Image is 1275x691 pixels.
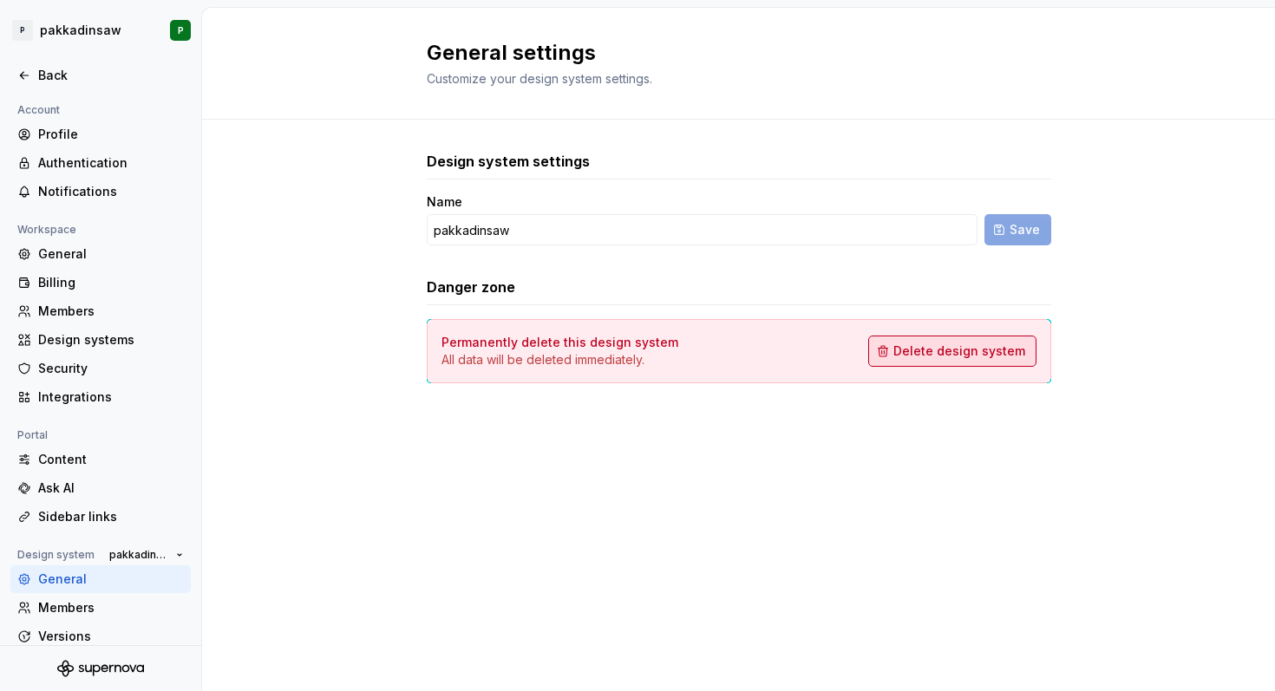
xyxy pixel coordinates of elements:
[893,342,1025,360] span: Delete design system
[38,245,184,263] div: General
[10,446,191,473] a: Content
[38,508,184,525] div: Sidebar links
[38,360,184,377] div: Security
[427,151,590,172] h3: Design system settings
[38,67,184,84] div: Back
[10,62,191,89] a: Back
[441,351,678,368] p: All data will be deleted immediately.
[10,383,191,411] a: Integrations
[10,149,191,177] a: Authentication
[38,628,184,645] div: Versions
[38,331,184,349] div: Design systems
[10,503,191,531] a: Sidebar links
[10,623,191,650] a: Versions
[10,326,191,354] a: Design systems
[10,297,191,325] a: Members
[10,219,83,240] div: Workspace
[10,121,191,148] a: Profile
[427,193,462,211] label: Name
[38,388,184,406] div: Integrations
[10,269,191,297] a: Billing
[441,334,678,351] h4: Permanently delete this design system
[10,100,67,121] div: Account
[38,274,184,291] div: Billing
[10,565,191,593] a: General
[12,20,33,41] div: P
[10,425,55,446] div: Portal
[10,474,191,502] a: Ask AI
[10,594,191,622] a: Members
[3,11,198,49] button: PpakkadinsawP
[427,71,652,86] span: Customize your design system settings.
[10,178,191,205] a: Notifications
[38,303,184,320] div: Members
[427,277,515,297] h3: Danger zone
[38,183,184,200] div: Notifications
[10,355,191,382] a: Security
[38,599,184,616] div: Members
[38,451,184,468] div: Content
[10,544,101,565] div: Design system
[57,660,144,677] svg: Supernova Logo
[38,570,184,588] div: General
[38,479,184,497] div: Ask AI
[109,548,169,562] span: pakkadinsaw
[10,240,191,268] a: General
[178,23,184,37] div: P
[427,39,1030,67] h2: General settings
[868,336,1036,367] button: Delete design system
[38,126,184,143] div: Profile
[40,22,121,39] div: pakkadinsaw
[38,154,184,172] div: Authentication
